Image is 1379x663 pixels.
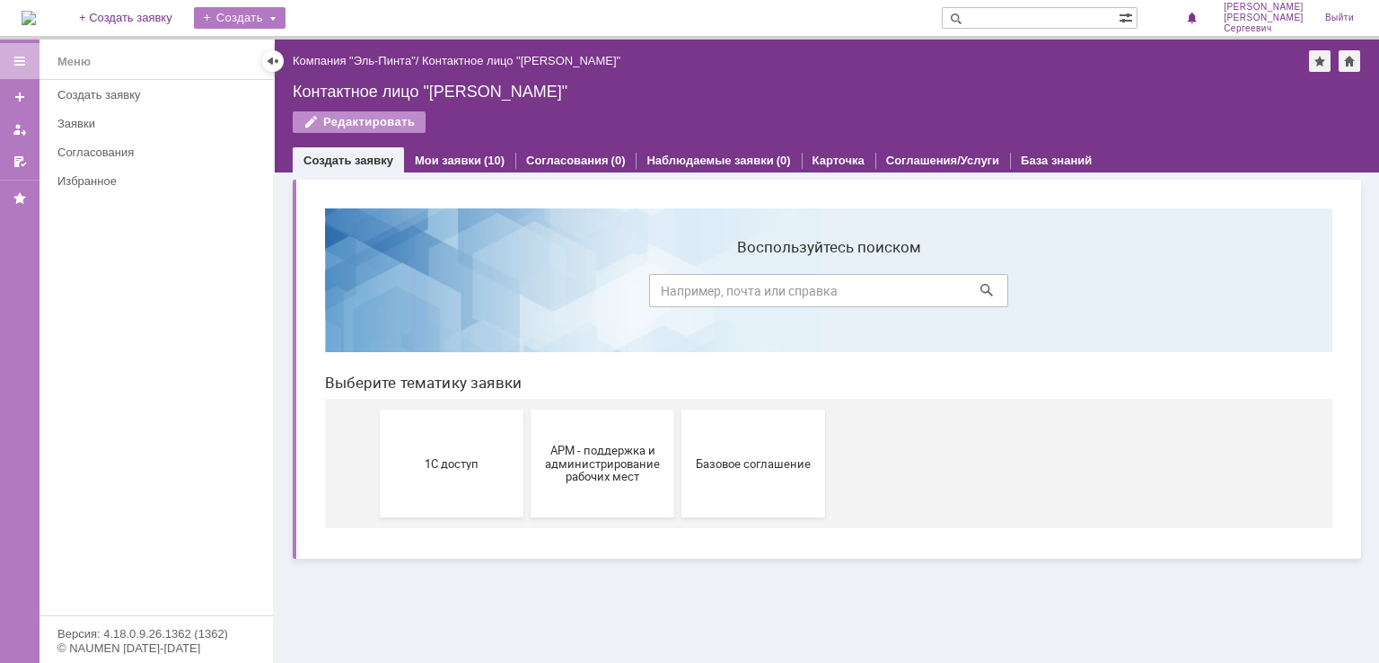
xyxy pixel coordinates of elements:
span: Сергеевич [1224,23,1304,34]
img: logo [22,11,36,25]
div: Скрыть меню [262,50,284,72]
div: Избранное [57,174,242,188]
header: Выберите тематику заявки [14,180,1022,198]
button: 1С доступ [69,216,213,323]
a: Мои заявки [5,115,34,144]
a: Мои заявки [415,154,481,167]
span: Расширенный поиск [1119,8,1137,25]
a: Компания "Эль-Пинта" [293,54,416,67]
div: Заявки [57,117,262,130]
div: Добавить в избранное [1309,50,1331,72]
div: Создать заявку [57,88,262,102]
div: © NAUMEN [DATE]-[DATE] [57,642,255,654]
div: Версия: 4.18.0.9.26.1362 (1362) [57,628,255,640]
a: Создать заявку [303,154,393,167]
input: Например, почта или справка [338,80,698,113]
a: Создать заявку [50,81,269,109]
a: Создать заявку [5,83,34,111]
button: АРМ - поддержка и администрирование рабочих мест [220,216,364,323]
a: Наблюдаемые заявки [646,154,773,167]
button: Базовое соглашение [371,216,514,323]
span: [PERSON_NAME] [1224,13,1304,23]
span: Базовое соглашение [376,262,509,276]
a: База знаний [1021,154,1092,167]
a: Карточка [812,154,865,167]
div: Меню [57,51,91,73]
a: Заявки [50,110,269,137]
a: Согласования [50,138,269,166]
label: Воспользуйтесь поиском [338,44,698,62]
div: Контактное лицо "[PERSON_NAME]" [293,83,1361,101]
div: Согласования [57,146,262,159]
div: Сделать домашней страницей [1339,50,1360,72]
span: АРМ - поддержка и администрирование рабочих мест [225,249,358,289]
a: Перейти на домашнюю страницу [22,11,36,25]
div: / [293,54,422,67]
div: Контактное лицо "[PERSON_NAME]" [422,54,620,67]
a: Согласования [526,154,609,167]
div: (0) [777,154,791,167]
div: (0) [611,154,626,167]
span: [PERSON_NAME] [1224,2,1304,13]
span: 1С доступ [75,262,207,276]
a: Мои согласования [5,147,34,176]
a: Соглашения/Услуги [886,154,999,167]
div: Создать [194,7,285,29]
div: (10) [484,154,505,167]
